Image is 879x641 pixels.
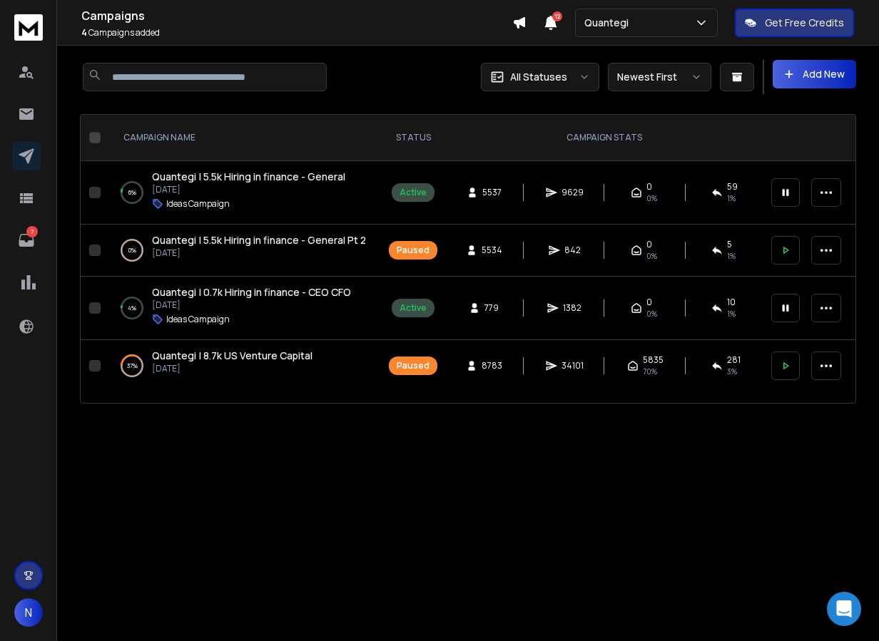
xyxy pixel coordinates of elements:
[563,302,581,314] span: 1382
[482,245,502,256] span: 5534
[482,360,502,371] span: 8783
[584,16,634,30] p: Quantegi
[646,193,657,204] span: 0%
[106,115,380,161] th: CAMPAIGN NAME
[152,247,366,259] p: [DATE]
[646,181,652,193] span: 0
[484,302,499,314] span: 779
[14,598,43,627] button: N
[106,277,380,340] td: 4%Quantegi | 0.7k Hiring in finance - CEO CFO[DATE]Ideas Campaign
[827,592,861,626] div: Open Intercom Messenger
[166,198,230,210] p: Ideas Campaign
[646,239,652,250] span: 0
[727,250,736,262] span: 1 %
[562,360,584,371] span: 34101
[643,366,657,377] span: 70 %
[380,115,446,161] th: STATUS
[765,16,844,30] p: Get Free Credits
[562,187,584,198] span: 9629
[128,301,136,315] p: 4 %
[152,285,351,299] a: Quantegi | 0.7k Hiring in finance - CEO CFO
[26,226,38,237] p: 7
[646,297,652,308] span: 0
[128,243,136,257] p: 0 %
[106,225,380,277] td: 0%Quantegi | 5.5k Hiring in finance - General Pt 2[DATE]
[397,360,430,371] div: Paused
[482,187,502,198] span: 5537
[446,115,763,161] th: CAMPAIGN STATS
[564,245,581,256] span: 842
[727,366,737,377] span: 3 %
[727,297,736,308] span: 10
[397,245,430,256] div: Paused
[81,26,87,39] span: 4
[608,63,711,91] button: Newest First
[152,184,345,195] p: [DATE]
[12,226,41,255] a: 7
[152,349,313,363] a: Quantegi | 8.7k US Venture Capital
[646,250,657,262] span: 0%
[81,27,512,39] p: Campaigns added
[727,181,738,193] span: 59
[152,170,345,183] span: Quantegi | 5.5k Hiring in finance - General
[727,308,736,319] span: 1 %
[152,299,351,311] p: [DATE]
[400,302,427,314] div: Active
[727,239,732,250] span: 5
[81,7,512,24] h1: Campaigns
[152,363,313,374] p: [DATE]
[552,11,562,21] span: 12
[510,70,567,84] p: All Statuses
[773,60,856,88] button: Add New
[646,308,657,319] span: 0%
[106,340,380,392] td: 37%Quantegi | 8.7k US Venture Capital[DATE]
[127,359,138,373] p: 37 %
[400,187,427,198] div: Active
[152,233,366,247] a: Quantegi | 5.5k Hiring in finance - General Pt 2
[128,185,136,200] p: 6 %
[152,349,313,362] span: Quantegi | 8.7k US Venture Capital
[106,161,380,225] td: 6%Quantegi | 5.5k Hiring in finance - General[DATE]Ideas Campaign
[152,170,345,184] a: Quantegi | 5.5k Hiring in finance - General
[735,9,854,37] button: Get Free Credits
[727,193,736,204] span: 1 %
[166,314,230,325] p: Ideas Campaign
[643,354,664,366] span: 5835
[727,354,741,366] span: 281
[14,14,43,41] img: logo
